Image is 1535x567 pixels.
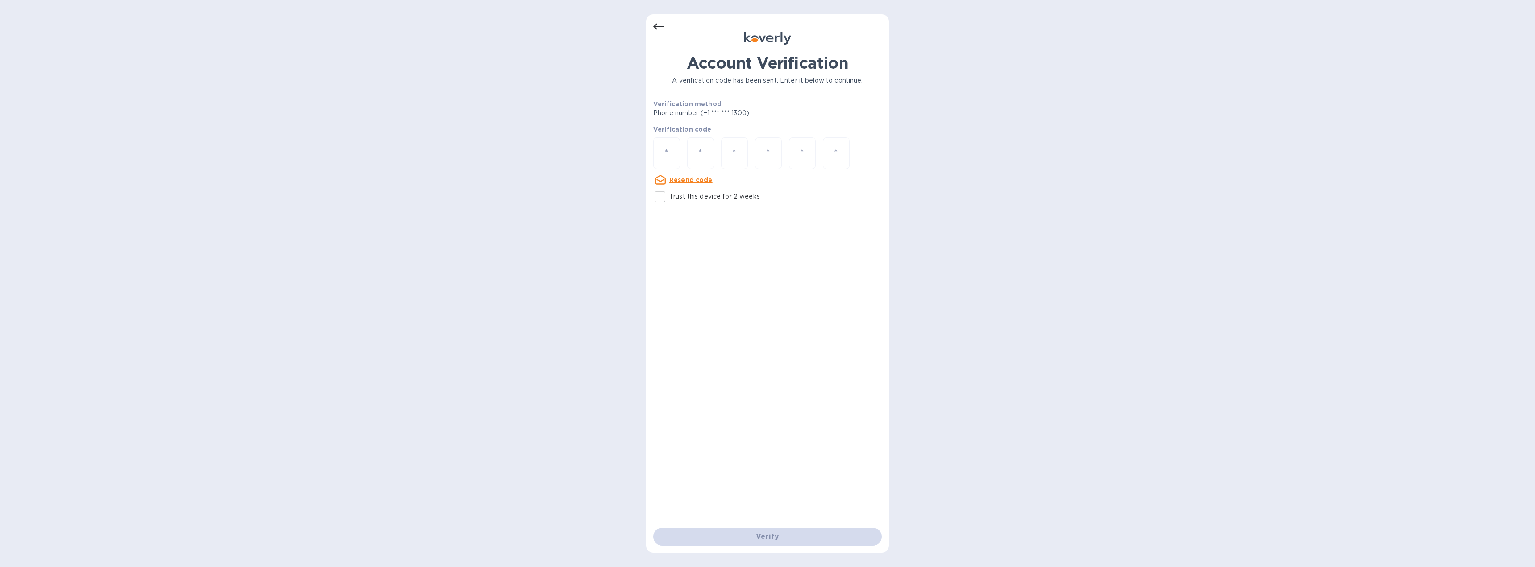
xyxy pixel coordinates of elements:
p: Phone number (+1 *** *** 1300) [653,108,817,118]
p: Verification code [653,125,882,134]
h1: Account Verification [653,54,882,72]
p: A verification code has been sent. Enter it below to continue. [653,76,882,85]
u: Resend code [669,176,713,183]
p: Trust this device for 2 weeks [669,192,760,201]
b: Verification method [653,100,722,108]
